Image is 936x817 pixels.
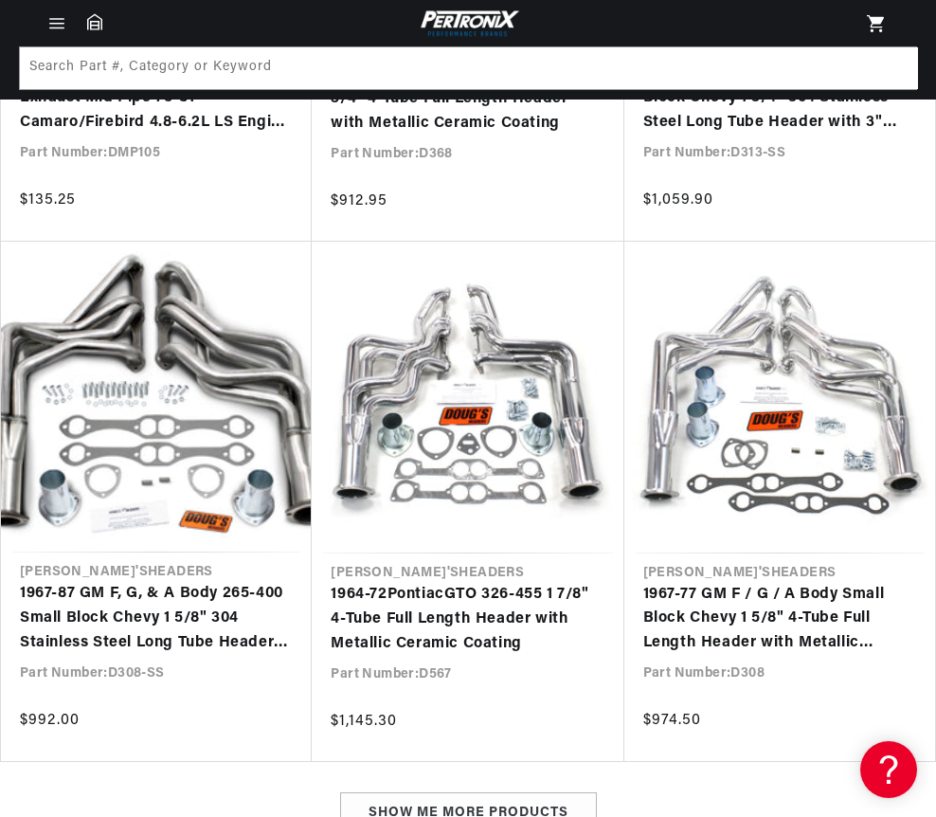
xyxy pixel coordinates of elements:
[36,13,78,34] summary: Menu
[331,63,604,136] a: 1967-69 Chevy Camaro Small Block 1 3/4" 4-Tube Full Length Header with Metallic Ceramic Coating
[87,13,102,30] a: Garage: 0 item(s)
[874,47,916,89] button: Search Part #, Category or Keyword
[416,8,520,39] img: Pertronix
[643,62,916,135] a: 1964-77 GM F & A Body 396-502 Big Block Chevy 1 3/4" 304 Stainless Steel Long Tube Header with 3"...
[20,582,293,655] a: 1967-87 GM F, G, & A Body 265-400 Small Block Chevy 1 5/8" 304 Stainless Steel Long Tube Header w...
[20,47,918,89] input: Search Part #, Category or Keyword
[20,62,293,135] a: [PERSON_NAME]'sHeadersDMP105 Exhaust Mid Pipe 75-81 Camaro/Firebird 4.8-6.2L LS Engine Swap use w...
[643,583,916,656] a: 1967-77 GM F / G / A Body Small Block Chevy 1 5/8" 4-Tube Full Length Header with Metallic Cerami...
[331,583,604,656] a: 1964-72PontiacGTO 326-455 1 7/8" 4-Tube Full Length Header with Metallic Ceramic Coating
